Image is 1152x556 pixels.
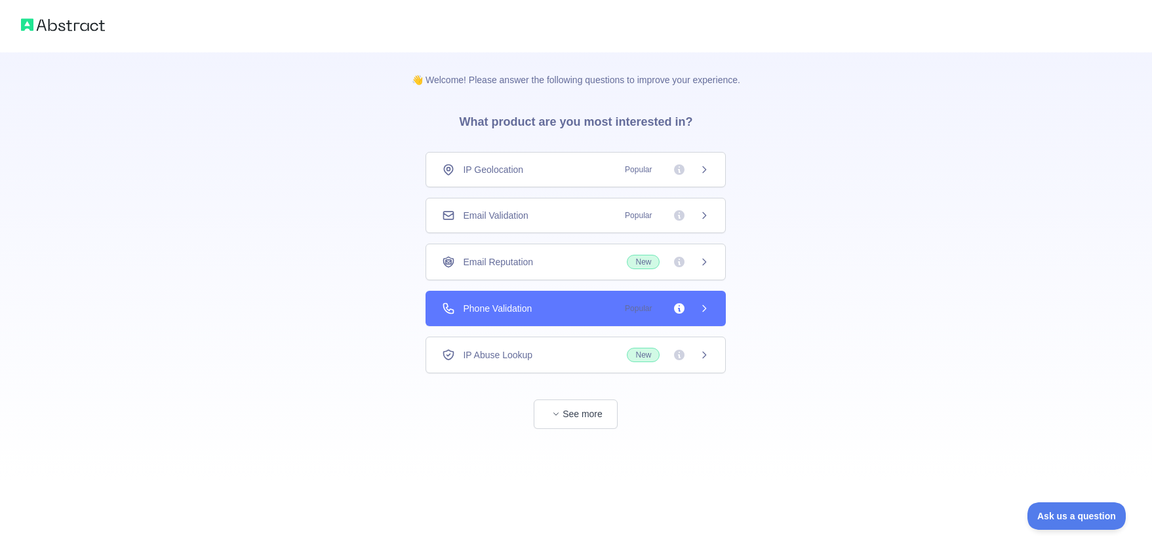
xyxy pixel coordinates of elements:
[534,399,618,429] button: See more
[463,348,532,361] span: IP Abuse Lookup
[463,255,533,269] span: Email Reputation
[463,302,532,315] span: Phone Validation
[391,52,761,86] p: 👋 Welcome! Please answer the following questions to improve your experience.
[463,163,523,176] span: IP Geolocation
[617,302,660,315] span: Popular
[21,16,105,34] img: Abstract logo
[1027,502,1126,530] iframe: Toggle Customer Support
[627,348,660,362] span: New
[617,163,660,176] span: Popular
[463,209,528,222] span: Email Validation
[438,86,713,152] h3: What product are you most interested in?
[627,255,660,269] span: New
[617,209,660,222] span: Popular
